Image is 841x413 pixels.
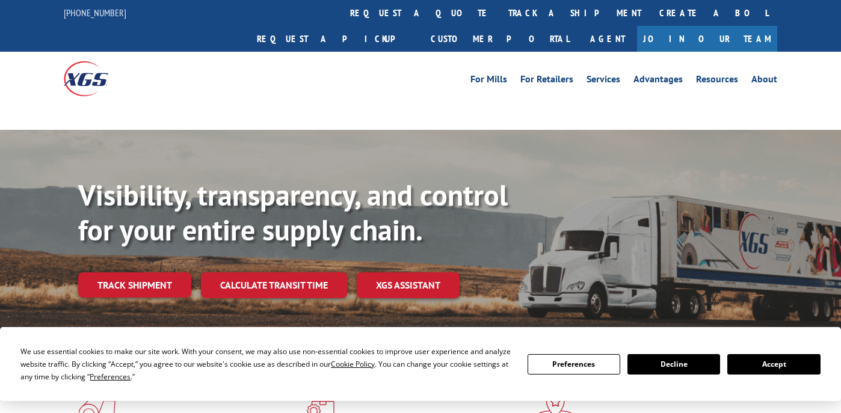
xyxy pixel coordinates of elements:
[201,272,347,298] a: Calculate transit time
[637,26,777,52] a: Join Our Team
[578,26,637,52] a: Agent
[357,272,460,298] a: XGS ASSISTANT
[627,354,720,375] button: Decline
[587,75,620,88] a: Services
[78,176,508,248] b: Visibility, transparency, and control for your entire supply chain.
[633,75,683,88] a: Advantages
[64,7,126,19] a: [PHONE_NUMBER]
[727,354,820,375] button: Accept
[90,372,131,382] span: Preferences
[20,345,513,383] div: We use essential cookies to make our site work. With your consent, we may also use non-essential ...
[470,75,507,88] a: For Mills
[78,272,191,298] a: Track shipment
[422,26,578,52] a: Customer Portal
[528,354,620,375] button: Preferences
[520,75,573,88] a: For Retailers
[331,359,375,369] span: Cookie Policy
[696,75,738,88] a: Resources
[751,75,777,88] a: About
[248,26,422,52] a: Request a pickup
